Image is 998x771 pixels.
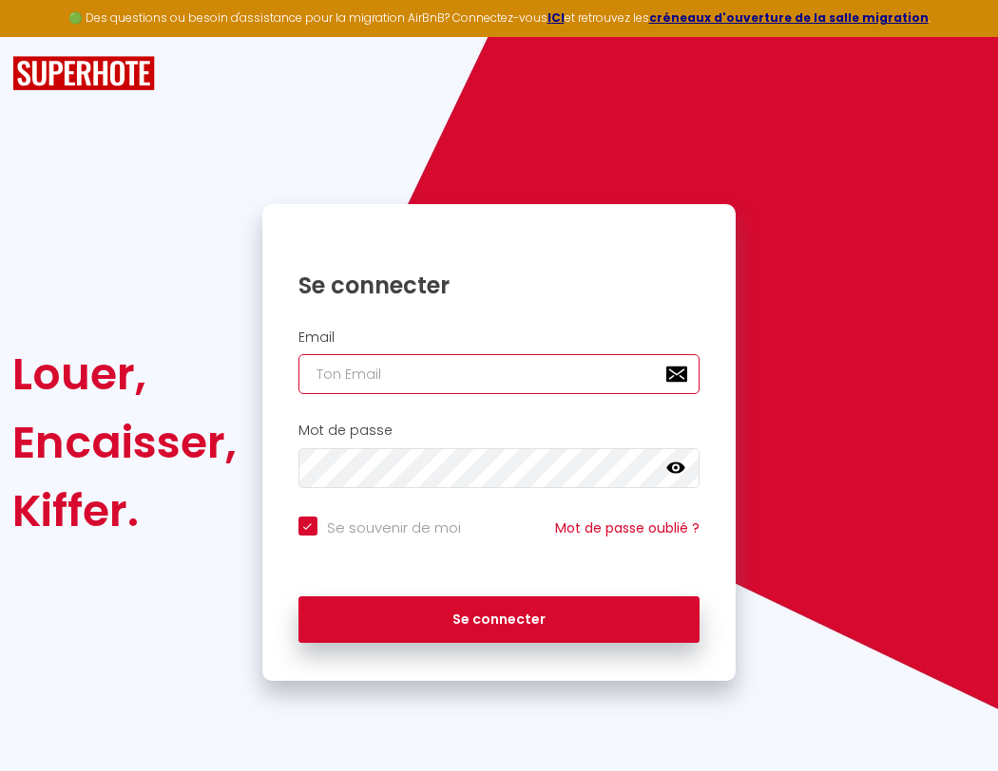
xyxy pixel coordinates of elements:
[547,9,565,26] a: ICI
[298,596,701,644] button: Se connecter
[15,8,72,65] button: Ouvrir le widget de chat LiveChat
[12,408,237,477] div: Encaisser,
[12,340,237,408] div: Louer,
[12,477,237,545] div: Kiffer.
[298,423,701,439] h2: Mot de passe
[298,329,701,346] h2: Email
[555,518,700,537] a: Mot de passe oublié ?
[12,56,155,91] img: SuperHote logo
[649,9,929,26] a: créneaux d'ouverture de la salle migration
[298,354,701,394] input: Ton Email
[298,271,701,300] h1: Se connecter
